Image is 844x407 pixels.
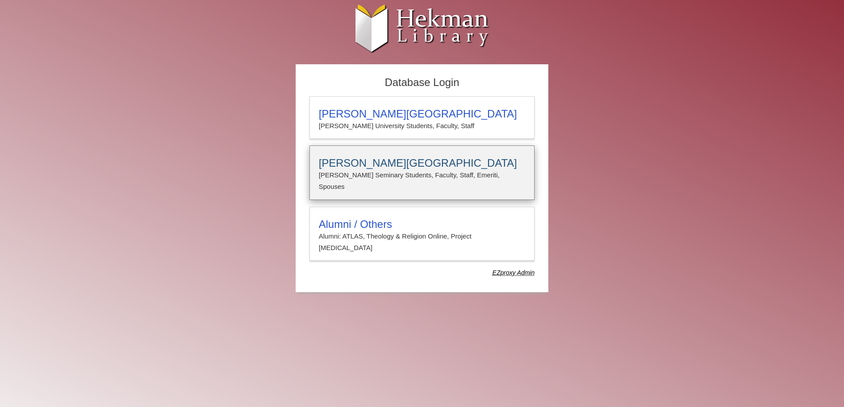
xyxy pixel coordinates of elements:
h3: [PERSON_NAME][GEOGRAPHIC_DATA] [319,108,525,120]
p: [PERSON_NAME] University Students, Faculty, Staff [319,120,525,132]
h2: Database Login [305,74,539,92]
a: [PERSON_NAME][GEOGRAPHIC_DATA][PERSON_NAME] University Students, Faculty, Staff [309,96,535,139]
h3: Alumni / Others [319,218,525,231]
a: [PERSON_NAME][GEOGRAPHIC_DATA][PERSON_NAME] Seminary Students, Faculty, Staff, Emeriti, Spouses [309,145,535,200]
dfn: Use Alumni login [492,269,535,276]
p: [PERSON_NAME] Seminary Students, Faculty, Staff, Emeriti, Spouses [319,169,525,193]
summary: Alumni / OthersAlumni: ATLAS, Theology & Religion Online, Project [MEDICAL_DATA] [319,218,525,254]
h3: [PERSON_NAME][GEOGRAPHIC_DATA] [319,157,525,169]
p: Alumni: ATLAS, Theology & Religion Online, Project [MEDICAL_DATA] [319,231,525,254]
